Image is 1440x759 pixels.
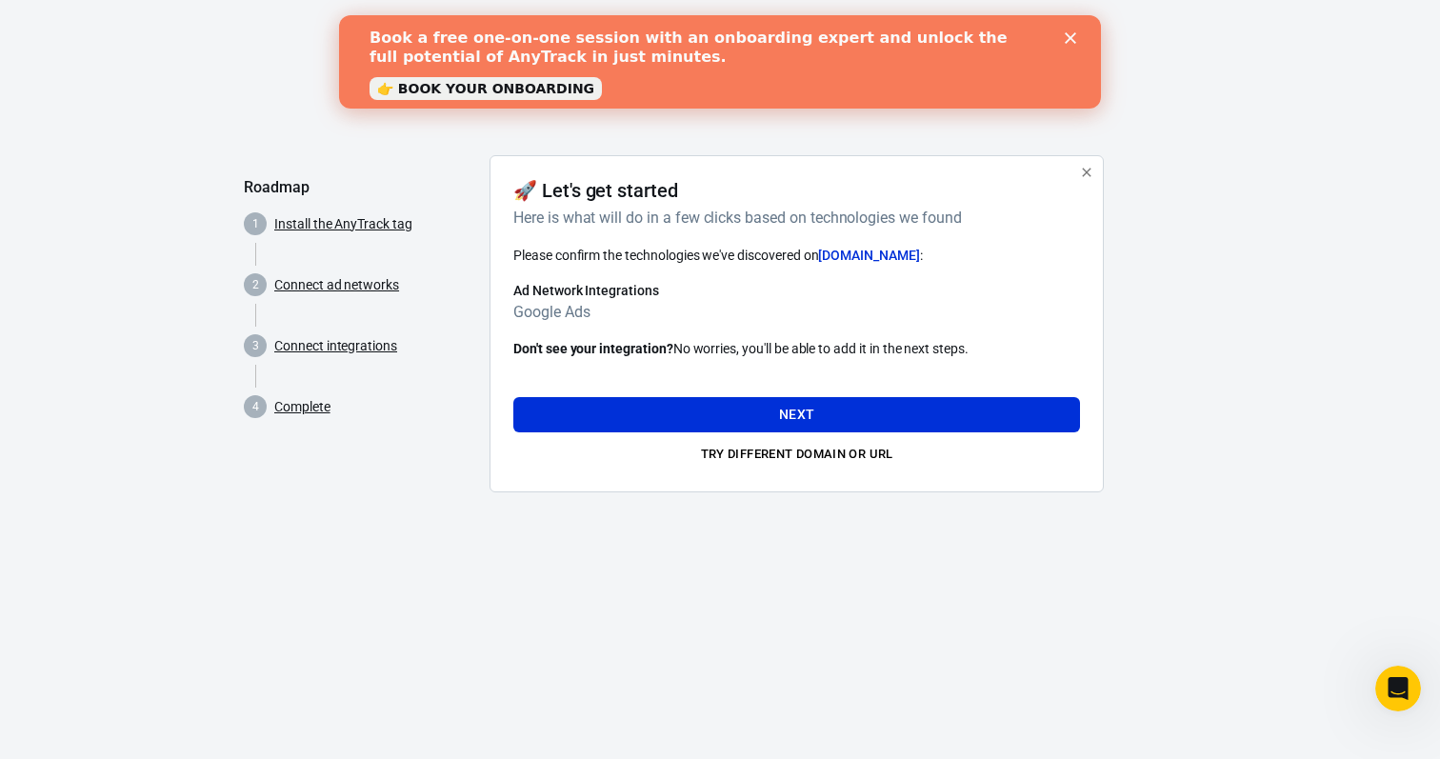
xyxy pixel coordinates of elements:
text: 2 [252,278,259,291]
h5: Roadmap [244,178,474,197]
h6: Google Ads [513,300,1080,324]
text: 1 [252,217,259,230]
div: Close [726,17,745,29]
text: 4 [252,400,259,413]
a: Install the AnyTrack tag [274,214,412,234]
h6: Ad Network Integrations [513,281,1080,300]
h6: Here is what will do in a few clicks based on technologies we found [513,206,1072,230]
button: Next [513,397,1080,432]
span: [DOMAIN_NAME] [818,248,919,263]
button: Try different domain or url [513,440,1080,469]
text: 3 [252,339,259,352]
div: AnyTrack [244,30,1196,64]
h4: 🚀 Let's get started [513,179,678,202]
iframe: Intercom live chat banner [339,15,1101,109]
iframe: Intercom live chat [1375,666,1421,711]
span: Please confirm the technologies we've discovered on : [513,248,923,263]
a: Complete [274,397,330,417]
a: Connect ad networks [274,275,399,295]
strong: Don't see your integration? [513,341,673,356]
a: Connect integrations [274,336,397,356]
p: No worries, you'll be able to add it in the next steps. [513,339,1080,359]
